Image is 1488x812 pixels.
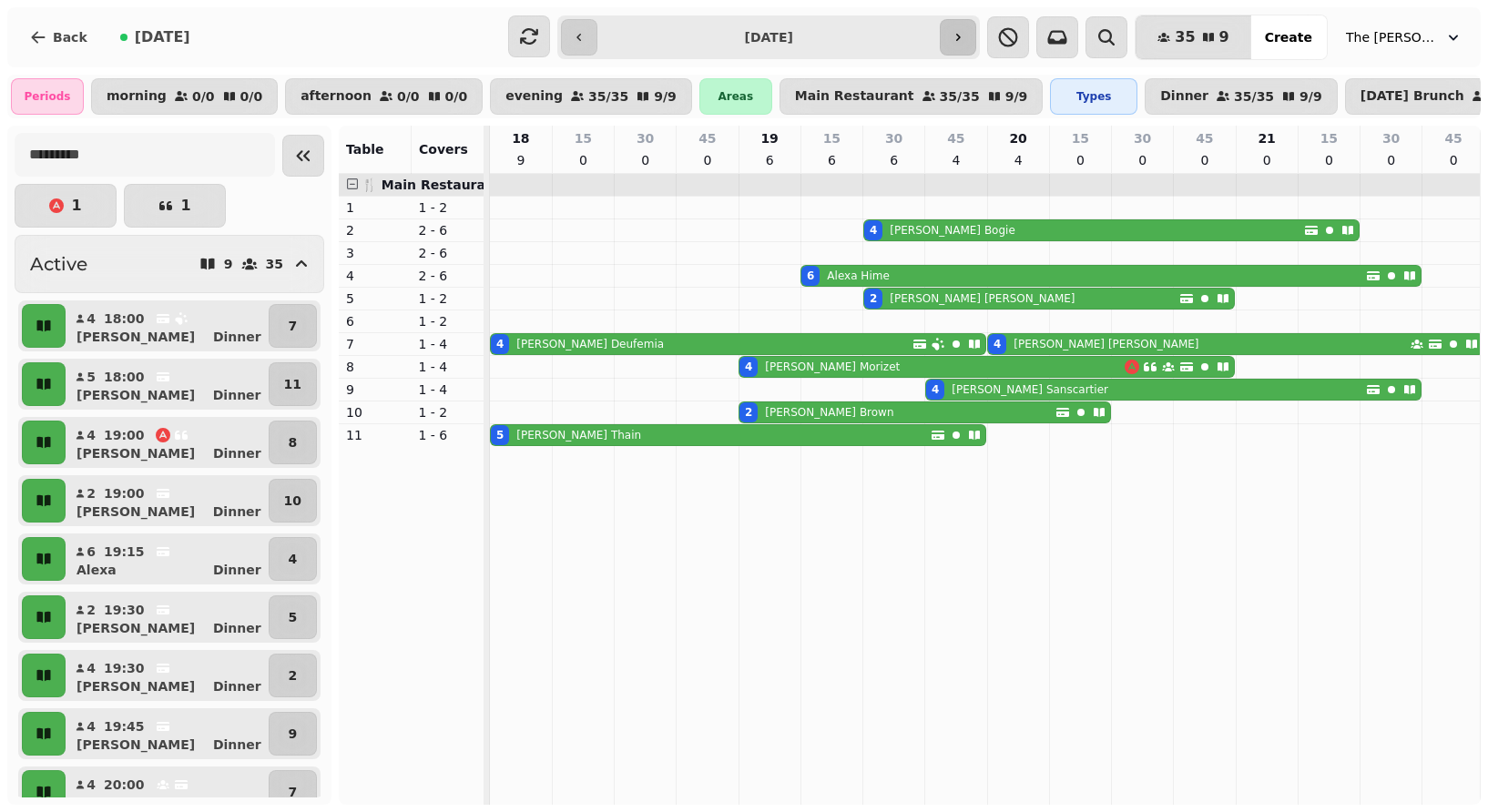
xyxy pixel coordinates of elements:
button: 4 [269,537,317,581]
p: 1 - 4 [419,335,477,353]
button: 219:00[PERSON_NAME]Dinner [69,479,265,523]
p: 19:00 [104,484,145,502]
p: 0 [1073,151,1087,169]
p: [PERSON_NAME] [76,736,195,754]
span: 🍴 Main Restaurant [362,178,501,192]
p: 0 / 0 [445,90,468,103]
button: 518:00[PERSON_NAME]Dinner [69,362,265,406]
button: evening35/359/9 [490,78,692,115]
p: [PERSON_NAME] [76,502,195,521]
button: 1 [124,184,226,228]
button: 418:00[PERSON_NAME]Dinner [69,304,265,348]
p: 10 [284,492,301,510]
p: 0 [1446,151,1461,169]
span: Table [346,142,384,157]
p: 6 [86,543,97,561]
p: 5 [346,289,404,308]
div: 4 [994,337,1001,351]
div: 6 [807,269,814,283]
span: 9 [1219,30,1229,45]
p: 18 [512,129,529,147]
p: 6 [887,151,902,169]
p: 1 - 2 [419,289,477,308]
p: 1 [71,198,81,213]
p: 5 [86,368,97,386]
div: 2 [870,291,877,306]
div: 5 [496,428,504,442]
p: afternoon [301,89,372,104]
p: 35 / 35 [940,90,980,103]
button: 419:45[PERSON_NAME]Dinner [69,712,265,756]
p: [PERSON_NAME] [76,328,195,346]
div: 4 [932,382,939,397]
p: 9 [224,258,233,270]
div: 2 [745,405,752,420]
p: [PERSON_NAME] [76,386,195,404]
button: 219:30[PERSON_NAME]Dinner [69,595,265,639]
button: Main Restaurant35/359/9 [780,78,1043,115]
p: 35 / 35 [588,90,628,103]
p: Dinner [213,502,261,521]
p: [PERSON_NAME] [76,444,195,462]
p: 5 [288,608,297,626]
p: 30 [1382,129,1400,147]
button: 9 [269,712,317,756]
p: 7 [288,783,297,801]
span: The [PERSON_NAME] Nook [1346,28,1437,46]
p: 0 [700,151,715,169]
div: 4 [496,337,504,351]
p: 11 [284,375,301,393]
p: 9 / 9 [654,90,677,103]
p: [PERSON_NAME] Thain [516,428,641,442]
p: [PERSON_NAME] [76,677,195,695]
p: 19:45 [104,717,145,736]
p: 6 [824,151,839,169]
p: 1 - 6 [419,426,477,444]
p: 9 [514,151,528,169]
p: [PERSON_NAME] [76,619,195,637]
div: 4 [870,223,877,238]
p: Dinner [213,619,261,637]
span: Create [1265,31,1312,44]
button: Dinner35/359/9 [1145,78,1337,115]
p: Dinner [213,444,261,462]
p: 1 - 2 [419,403,477,421]
p: 45 [1444,129,1462,147]
p: 20:00 [104,776,145,794]
p: morning [107,89,167,104]
button: Active935 [15,235,324,293]
p: 21 [1258,129,1275,147]
p: [PERSON_NAME] [PERSON_NAME] [890,291,1075,306]
button: 2 [269,654,317,697]
p: 15 [575,129,592,147]
p: 18:00 [104,368,145,386]
p: 2 - 6 [419,244,477,262]
p: 2 [346,221,404,239]
p: evening [505,89,563,104]
button: 419:30[PERSON_NAME]Dinner [69,654,265,697]
p: 4 [86,310,97,328]
p: 2 - 6 [419,267,477,285]
p: 35 [266,258,283,270]
p: 1 - 2 [419,312,477,330]
h2: Active [30,251,87,277]
p: 20 [1009,129,1026,147]
span: Back [53,31,87,44]
p: 6 [762,151,777,169]
span: 35 [1175,30,1195,45]
p: 19:00 [104,426,145,444]
p: 19 [760,129,778,147]
p: Alexa [76,561,117,579]
button: Back [15,15,102,59]
p: [PERSON_NAME] Morizet [765,360,900,374]
p: 0 [576,151,590,169]
p: 35 / 35 [1234,90,1274,103]
p: 3 [346,244,404,262]
p: 2 - 6 [419,221,477,239]
p: 9 [288,725,297,743]
p: Dinner [1160,89,1208,104]
div: 4 [745,360,752,374]
p: 0 [1321,151,1336,169]
div: Periods [11,78,84,115]
p: Dinner [213,677,261,695]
